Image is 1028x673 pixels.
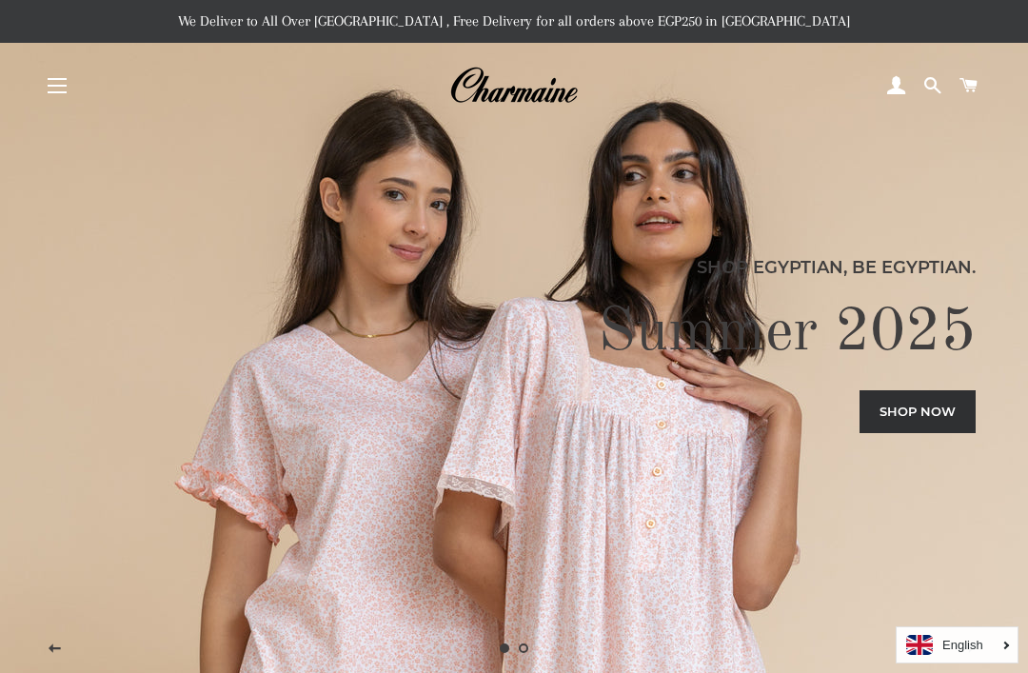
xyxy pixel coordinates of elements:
[449,65,578,107] img: Charmaine Egypt
[860,390,976,432] a: Shop now
[495,639,514,658] a: Slide 1, current
[514,639,533,658] a: Load slide 2
[944,625,992,673] button: Next slide
[52,254,977,281] p: Shop Egyptian, Be Egyptian.
[942,639,983,651] i: English
[52,295,977,371] h2: Summer 2025
[31,625,79,673] button: Previous slide
[906,635,1008,655] a: English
